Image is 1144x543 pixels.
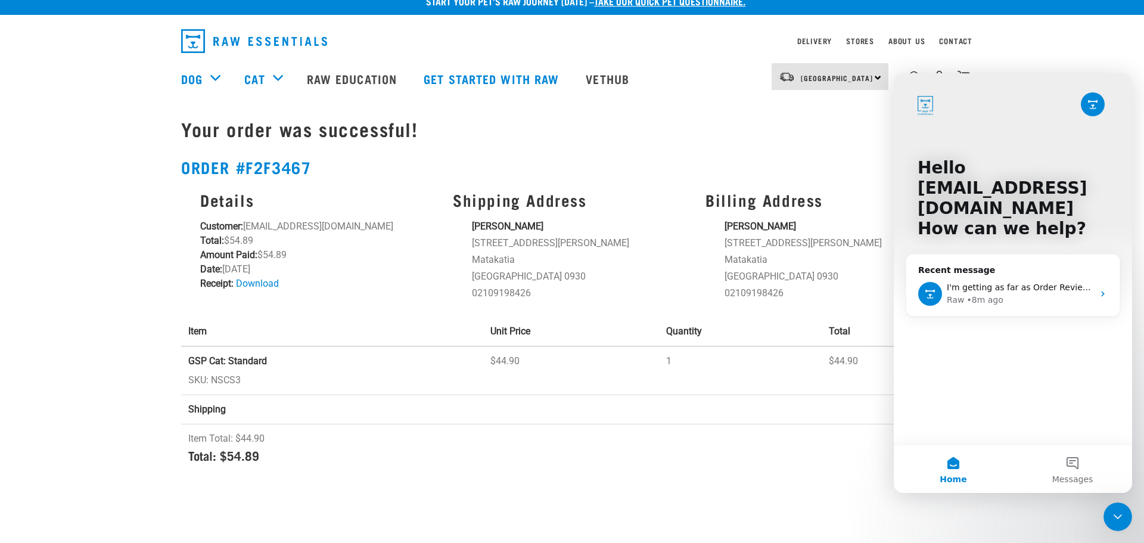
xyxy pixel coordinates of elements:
[958,70,970,83] img: home-icon@2x.png
[1103,502,1132,531] iframe: Intercom live chat
[193,184,446,311] div: [EMAIL_ADDRESS][DOMAIN_NAME] $54.89 $54.89 [DATE]
[483,346,660,395] td: $44.90
[483,317,660,346] th: Unit Price
[73,221,109,233] div: • 8m ago
[705,191,944,209] h3: Billing Address
[181,424,963,477] td: Item Total: $44.90
[53,209,314,219] span: I'm getting as far as Order Review, then I can't get any further
[181,346,483,395] td: SKU: NSCS3
[181,70,203,88] a: Dog
[725,269,944,284] li: [GEOGRAPHIC_DATA] 0930
[472,286,691,300] li: 02109198426
[200,263,222,275] strong: Date:
[236,278,279,289] a: Download
[412,55,574,103] a: Get started with Raw
[725,221,796,232] strong: [PERSON_NAME]
[172,24,972,58] nav: dropdown navigation
[933,70,946,83] img: user.png
[295,55,412,103] a: Raw Education
[200,278,234,289] strong: Receipt:
[725,253,944,267] li: Matakatia
[779,72,795,82] img: van-moving.png
[472,253,691,267] li: Matakatia
[53,221,70,233] div: Raw
[822,317,963,346] th: Total
[894,73,1132,493] iframe: Intercom live chat
[822,346,963,395] td: $44.90
[188,355,267,367] strong: GSP Cat: Standard
[200,235,224,246] strong: Total:
[453,191,691,209] h3: Shipping Address
[181,118,963,139] h1: Your order was successful!
[659,317,822,346] th: Quantity
[181,29,327,53] img: Raw Essentials Logo
[158,402,200,410] span: Messages
[846,39,874,43] a: Stores
[574,55,644,103] a: Vethub
[46,402,73,410] span: Home
[659,346,822,395] td: 1
[939,39,972,43] a: Contact
[797,39,832,43] a: Delivery
[200,249,257,260] strong: Amount Paid:
[909,71,921,82] img: home-icon-1@2x.png
[801,76,873,80] span: [GEOGRAPHIC_DATA]
[181,158,963,176] h2: Order #f2f3467
[472,236,691,250] li: [STREET_ADDRESS][PERSON_NAME]
[181,317,483,346] th: Item
[188,448,956,462] h4: Total: $54.89
[200,221,243,232] strong: Customer:
[725,286,944,300] li: 02109198426
[200,191,439,209] h3: Details
[888,39,925,43] a: About Us
[119,372,238,420] button: Messages
[822,395,963,424] td: $9.99
[188,404,226,415] strong: Shipping
[472,221,543,232] strong: [PERSON_NAME]
[725,236,944,250] li: [STREET_ADDRESS][PERSON_NAME]
[472,269,691,284] li: [GEOGRAPHIC_DATA] 0930
[244,70,265,88] a: Cat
